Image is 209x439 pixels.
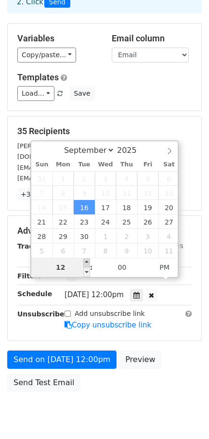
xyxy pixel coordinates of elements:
span: September 8, 2025 [52,186,74,200]
span: September 16, 2025 [74,200,95,214]
span: October 3, 2025 [137,229,158,243]
span: September 2, 2025 [74,171,95,186]
input: Hour [31,258,90,277]
span: : [90,258,93,277]
span: September 14, 2025 [31,200,52,214]
span: September 1, 2025 [52,171,74,186]
input: Minute [93,258,152,277]
span: September 18, 2025 [116,200,137,214]
small: [EMAIL_ADDRESS][DOMAIN_NAME] [17,164,125,171]
span: October 5, 2025 [31,243,52,258]
span: September 10, 2025 [95,186,116,200]
span: September 24, 2025 [95,214,116,229]
span: Mon [52,162,74,168]
h5: 35 Recipients [17,126,192,137]
a: Send on [DATE] 12:00pm [7,351,117,369]
span: Sat [158,162,180,168]
span: September 11, 2025 [116,186,137,200]
input: Year [115,146,149,155]
span: Fri [137,162,158,168]
span: September 17, 2025 [95,200,116,214]
small: [EMAIL_ADDRESS][DOMAIN_NAME] [17,175,125,182]
span: September 21, 2025 [31,214,52,229]
span: Tue [74,162,95,168]
strong: Filters [17,272,42,280]
strong: Tracking [17,242,50,250]
label: Add unsubscribe link [75,309,145,319]
span: August 31, 2025 [31,171,52,186]
span: [DATE] 12:00pm [65,290,124,299]
span: Thu [116,162,137,168]
span: September 15, 2025 [52,200,74,214]
span: September 19, 2025 [137,200,158,214]
span: September 9, 2025 [74,186,95,200]
a: Load... [17,86,54,101]
strong: Schedule [17,290,52,298]
span: October 10, 2025 [137,243,158,258]
span: September 7, 2025 [31,186,52,200]
a: Copy unsubscribe link [65,321,151,329]
span: October 6, 2025 [52,243,74,258]
a: Preview [119,351,161,369]
span: September 13, 2025 [158,186,180,200]
span: October 7, 2025 [74,243,95,258]
a: +32 more [17,188,58,201]
small: [PERSON_NAME][EMAIL_ADDRESS][PERSON_NAME][DOMAIN_NAME] [17,142,175,161]
span: September 6, 2025 [158,171,180,186]
span: September 23, 2025 [74,214,95,229]
span: September 3, 2025 [95,171,116,186]
span: September 29, 2025 [52,229,74,243]
span: September 12, 2025 [137,186,158,200]
span: September 28, 2025 [31,229,52,243]
span: Wed [95,162,116,168]
span: September 20, 2025 [158,200,180,214]
span: October 1, 2025 [95,229,116,243]
h5: Advanced [17,226,192,236]
span: October 11, 2025 [158,243,180,258]
span: Sun [31,162,52,168]
span: October 2, 2025 [116,229,137,243]
a: Copy/paste... [17,48,76,63]
span: September 30, 2025 [74,229,95,243]
strong: Unsubscribe [17,310,65,318]
a: Send Test Email [7,374,80,392]
span: September 25, 2025 [116,214,137,229]
span: October 4, 2025 [158,229,180,243]
span: September 5, 2025 [137,171,158,186]
h5: Email column [112,33,192,44]
span: September 26, 2025 [137,214,158,229]
span: September 27, 2025 [158,214,180,229]
iframe: Chat Widget [161,393,209,439]
span: Click to toggle [151,258,178,277]
h5: Variables [17,33,97,44]
span: September 4, 2025 [116,171,137,186]
span: September 22, 2025 [52,214,74,229]
span: October 9, 2025 [116,243,137,258]
a: Templates [17,72,59,82]
span: October 8, 2025 [95,243,116,258]
button: Save [69,86,94,101]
